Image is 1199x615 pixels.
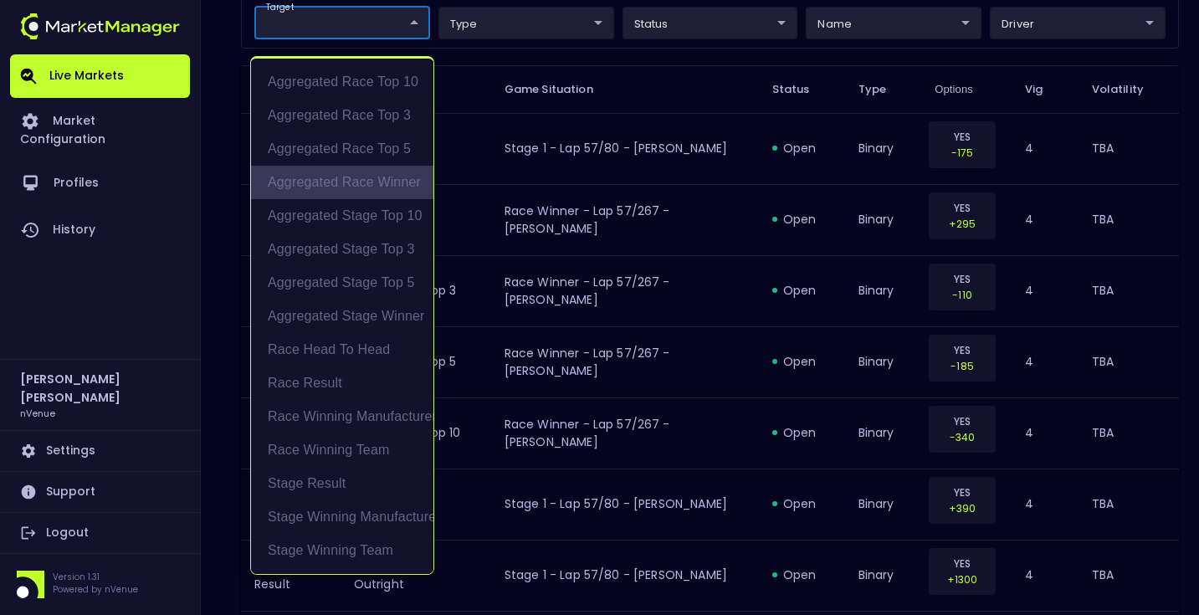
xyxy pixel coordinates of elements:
li: Aggregated Stage Top 5 [251,266,433,300]
li: Aggregated Stage Top 3 [251,233,433,266]
li: Aggregated Race Winner [251,166,433,199]
li: Aggregated Race Top 10 [251,65,433,99]
li: Race Winning Manufacturer [251,400,433,433]
li: Aggregated Stage Winner [251,300,433,333]
li: Race Head to Head [251,333,433,366]
li: Race Result [251,366,433,400]
li: Aggregated Stage Top 10 [251,199,433,233]
li: Aggregated Race Top 3 [251,99,433,132]
li: Aggregated Race Top 5 [251,132,433,166]
li: Stage Result [251,467,433,500]
li: Stage Winning Team [251,534,433,567]
li: Race Winning Team [251,433,433,467]
li: Stage Winning Manufacturer [251,500,433,534]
